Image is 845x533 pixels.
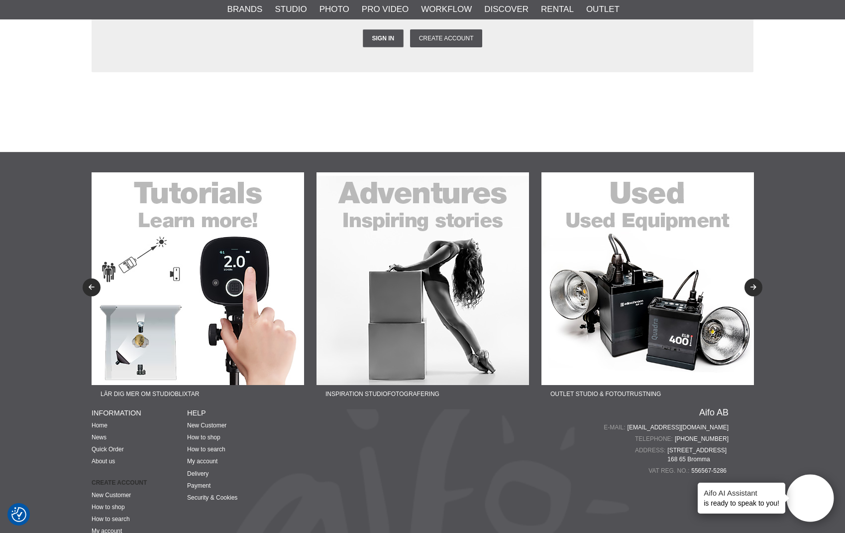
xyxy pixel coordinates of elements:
[604,423,627,432] span: E-mail:
[187,408,283,418] h4: HELP
[541,385,670,403] span: Outlet Studio & Fotoutrustning
[11,507,26,522] img: Revisit consent button
[317,172,529,385] img: Ad:22-02F banner-sidfot-adventures.jpg
[421,3,472,16] a: Workflow
[648,466,691,475] span: VAT reg. no.:
[187,446,225,453] a: How to search
[92,172,304,385] img: Ad:22-01F banner-sidfot-tutorials.jpg
[541,172,754,385] img: Ad:22-03F banner-sidfot-used.jpg
[187,458,217,465] a: My account
[187,434,220,441] a: How to shop
[92,458,115,465] a: About us
[92,478,187,487] strong: Create account
[11,506,26,524] button: Consent Preferences
[92,434,106,441] a: News
[187,482,211,489] a: Payment
[484,3,528,16] a: Discover
[92,422,107,429] a: Home
[410,29,483,47] a: Create account
[699,408,729,417] a: Aifo AB
[635,434,675,443] span: Telephone:
[92,492,131,499] a: New Customer
[317,385,448,403] span: Inspiration Studiofotografering
[698,483,785,514] div: is ready to speak to you!
[187,494,237,501] a: Security & Cookies
[92,446,124,453] a: Quick Order
[667,446,729,464] span: [STREET_ADDRESS] 168 65 Bromma
[635,446,667,455] span: Address:
[92,385,208,403] span: Lär dig mer om studioblixtar
[675,434,729,443] a: [PHONE_NUMBER]
[92,504,125,511] a: How to shop
[362,3,409,16] a: Pro Video
[628,423,729,432] a: [EMAIL_ADDRESS][DOMAIN_NAME]
[586,3,620,16] a: Outlet
[704,488,779,498] h4: Aifo AI Assistant
[92,516,130,523] a: How to search
[317,172,529,403] a: Ad:22-02F banner-sidfot-adventures.jpgInspiration Studiofotografering
[275,3,307,16] a: Studio
[83,278,101,296] button: Previous
[691,466,729,475] span: 556567-5286
[92,408,187,418] h4: INFORMATION
[541,172,754,403] a: Ad:22-03F banner-sidfot-used.jpgOutlet Studio & Fotoutrustning
[187,470,209,477] a: Delivery
[227,3,263,16] a: Brands
[541,3,574,16] a: Rental
[319,3,349,16] a: Photo
[187,422,226,429] a: New Customer
[92,172,304,403] a: Ad:22-01F banner-sidfot-tutorials.jpgLär dig mer om studioblixtar
[744,278,762,296] button: Next
[363,29,404,47] a: Sign in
